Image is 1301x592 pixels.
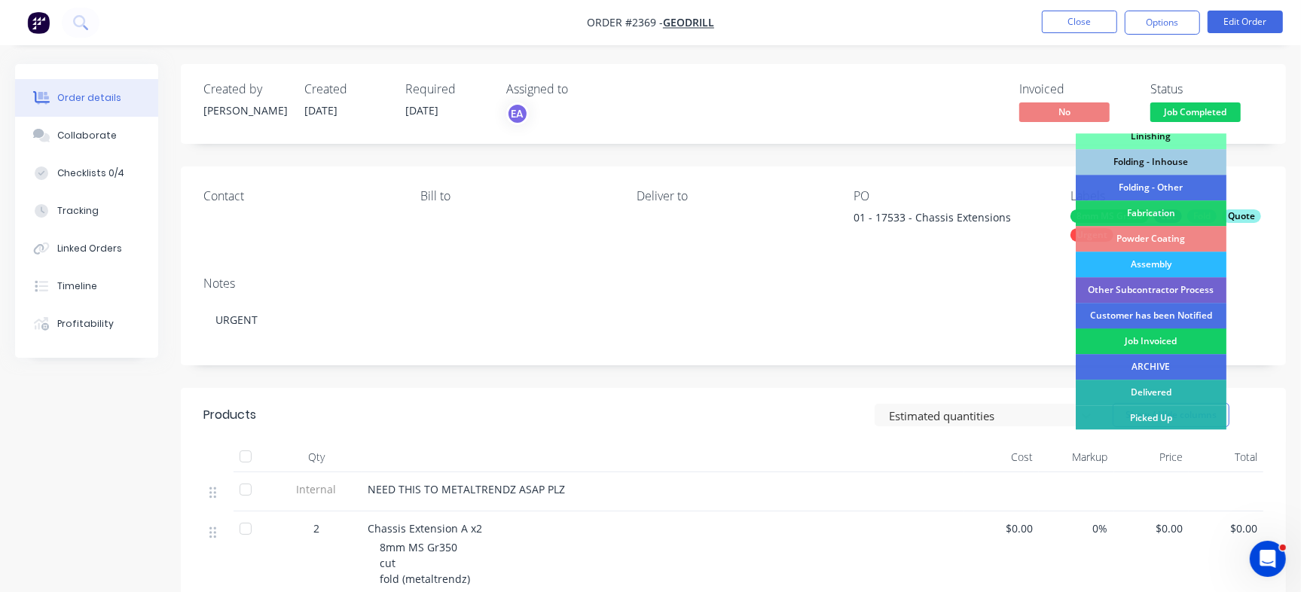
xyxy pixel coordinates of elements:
button: Close [1042,11,1117,33]
div: Created [304,82,387,96]
div: ARCHIVE [1076,354,1226,380]
span: $0.00 [1195,520,1257,536]
div: Collaborate [57,129,117,142]
div: Linked Orders [57,242,122,255]
button: Collaborate [15,117,158,154]
div: Folding - Other [1076,175,1226,200]
div: Created by [203,82,286,96]
div: Folding - Inhouse [1076,149,1226,175]
div: Invoiced [1019,82,1132,96]
div: Tracking [57,204,99,218]
div: Customer has been Notified [1076,303,1226,328]
div: Powder Coating [1076,226,1226,252]
img: Factory [27,11,50,34]
div: Profitability [57,317,114,331]
div: Other Subcontractor Process [1076,277,1226,303]
div: Checklists 0/4 [57,166,124,180]
span: 2 [313,520,319,536]
div: Quote [1222,209,1261,223]
button: Order details [15,79,158,117]
button: Edit Order [1208,11,1283,33]
span: [DATE] [304,103,337,117]
button: Profitability [15,305,158,343]
div: Picked Up [1076,405,1226,431]
div: Products [203,406,256,424]
div: Notes [203,276,1263,291]
div: Assigned to [506,82,657,96]
button: Checklists 0/4 [15,154,158,192]
span: No [1019,102,1110,121]
div: Price [1114,442,1189,472]
div: Status [1150,82,1263,96]
span: $0.00 [970,520,1033,536]
div: Linishing [1076,124,1226,149]
span: 8mm MS Gr350 cut fold (metaltrendz) [380,540,470,586]
div: 8mm MS Gr350 [1070,209,1149,223]
div: URGENT [203,297,1263,343]
span: $0.00 [1120,520,1183,536]
button: Tracking [15,192,158,230]
div: Cost [964,442,1039,472]
div: Deliver to [637,189,830,203]
div: Job Invoiced [1076,328,1226,354]
div: Qty [271,442,362,472]
div: Markup [1039,442,1113,472]
div: Bill to [420,189,613,203]
div: Labels [1070,189,1263,203]
div: Urgent [1070,228,1113,242]
iframe: Intercom live chat [1250,541,1286,577]
button: Linked Orders [15,230,158,267]
div: 01 - 17533 - Chassis Extensions [854,209,1042,230]
div: [PERSON_NAME] [203,102,286,118]
span: Job Completed [1150,102,1241,121]
div: Order details [57,91,121,105]
span: Internal [277,481,356,497]
div: Fabrication [1076,200,1226,226]
span: 0% [1045,520,1107,536]
div: Timeline [57,279,97,293]
div: Contact [203,189,396,203]
span: [DATE] [405,103,438,117]
a: GeoDrill [663,16,714,30]
button: EA [506,102,529,125]
button: Job Completed [1150,102,1241,125]
div: PO [854,189,1046,203]
button: Timeline [15,267,158,305]
div: Delivered [1076,380,1226,405]
div: Total [1189,442,1263,472]
button: Options [1125,11,1200,35]
span: Order #2369 - [587,16,663,30]
div: Assembly [1076,252,1226,277]
div: Required [405,82,488,96]
span: NEED THIS TO METALTRENDZ ASAP PLZ [368,482,565,496]
span: Chassis Extension A x2 [368,521,482,536]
